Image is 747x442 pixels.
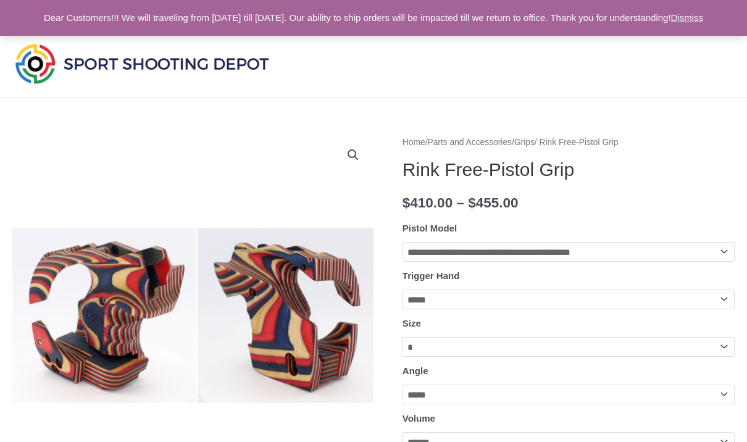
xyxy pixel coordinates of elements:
label: Volume [403,413,435,423]
label: Trigger Hand [403,270,460,281]
bdi: 410.00 [403,195,453,211]
span: $ [468,195,476,211]
span: – [456,195,464,211]
label: Pistol Model [403,223,457,233]
a: Parts and Accessories [427,138,512,147]
label: Angle [403,365,428,376]
img: Sport Shooting Depot [12,41,272,86]
a: Grips [514,138,535,147]
nav: Breadcrumb [403,135,735,151]
bdi: 455.00 [468,195,518,211]
a: View full-screen image gallery [342,144,364,166]
a: Dismiss [671,12,704,23]
label: Size [403,318,421,328]
h1: Rink Free-Pistol Grip [403,159,735,181]
span: $ [403,195,411,211]
a: Home [403,138,425,147]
